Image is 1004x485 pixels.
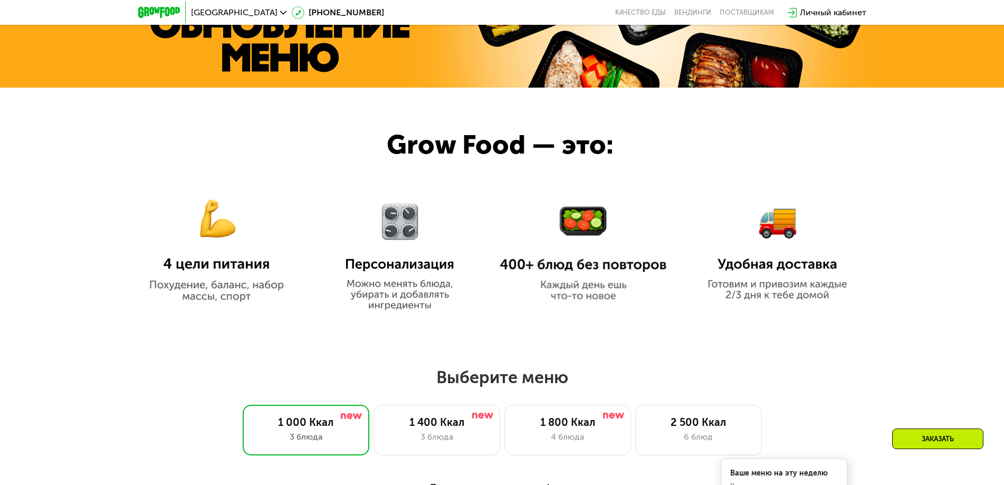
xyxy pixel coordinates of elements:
div: Заказать [892,429,983,449]
a: Вендинги [674,8,711,17]
div: 4 блюда [515,431,620,443]
a: [PHONE_NUMBER] [292,6,384,19]
div: 3 блюда [254,431,358,443]
div: 6 блюд [646,431,751,443]
div: Grow Food — это: [387,125,653,165]
div: 1 000 Ккал [254,416,358,429]
div: 1 400 Ккал [385,416,489,429]
div: поставщикам [720,8,774,17]
a: Качество еды [615,8,666,17]
div: 1 800 Ккал [515,416,620,429]
div: Личный кабинет [800,6,866,19]
div: Ваше меню на эту неделю [730,470,838,477]
div: 2 500 Ккал [646,416,751,429]
div: 3 блюда [385,431,489,443]
span: [GEOGRAPHIC_DATA] [191,8,278,17]
h2: Выберите меню [34,367,970,388]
